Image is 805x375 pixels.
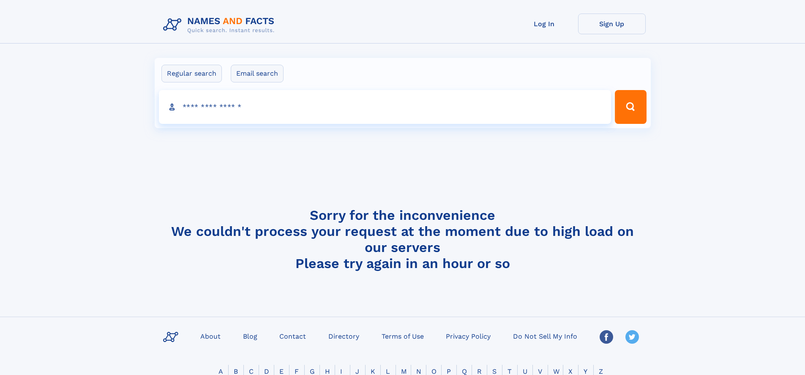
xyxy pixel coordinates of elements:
h4: Sorry for the inconvenience We couldn't process your request at the moment due to high load on ou... [160,207,646,271]
img: Logo Names and Facts [160,14,281,36]
img: Twitter [625,330,639,344]
a: Terms of Use [378,330,427,342]
label: Regular search [161,65,222,82]
a: Privacy Policy [442,330,494,342]
a: Contact [276,330,309,342]
a: Log In [510,14,578,34]
a: Sign Up [578,14,646,34]
a: Do Not Sell My Info [510,330,581,342]
a: Directory [325,330,363,342]
img: Facebook [600,330,613,344]
a: Blog [240,330,261,342]
label: Email search [231,65,284,82]
button: Search Button [615,90,646,124]
a: About [197,330,224,342]
input: search input [159,90,611,124]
